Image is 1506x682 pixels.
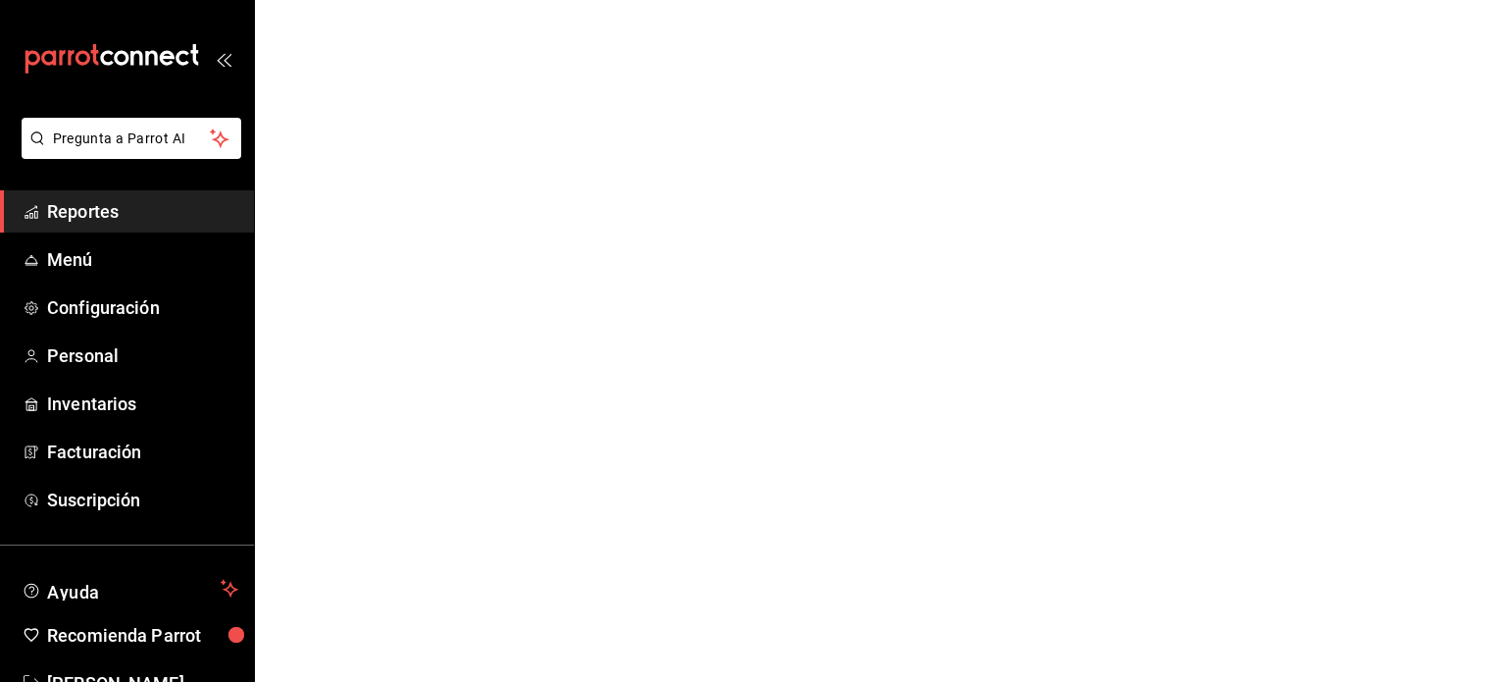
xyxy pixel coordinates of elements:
span: Configuración [47,294,238,321]
a: Pregunta a Parrot AI [14,142,241,163]
span: Reportes [47,198,238,225]
span: Menú [47,246,238,273]
button: open_drawer_menu [216,51,231,67]
span: Suscripción [47,487,238,513]
span: Personal [47,342,238,369]
span: Recomienda Parrot [47,622,238,649]
span: Pregunta a Parrot AI [53,129,211,149]
span: Ayuda [47,577,213,601]
span: Inventarios [47,391,238,417]
span: Facturación [47,439,238,465]
button: Pregunta a Parrot AI [22,118,241,159]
